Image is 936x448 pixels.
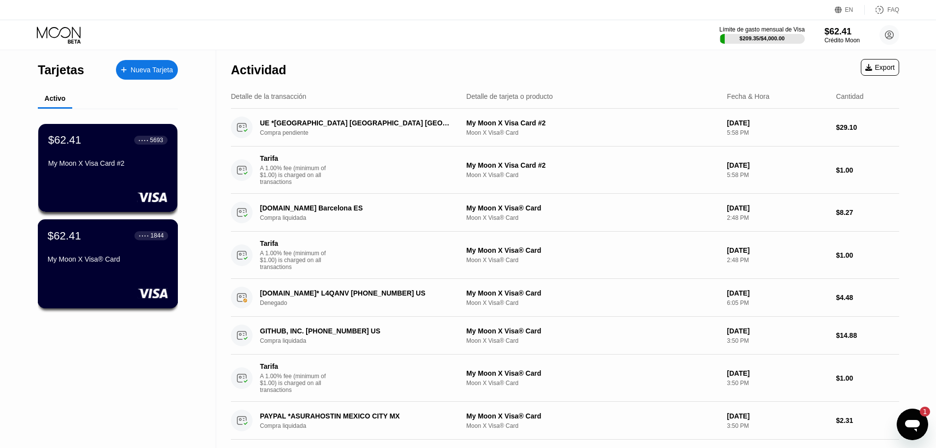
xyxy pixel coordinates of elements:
[139,234,149,237] div: ● ● ● ●
[727,380,828,387] div: 3:50 PM
[861,59,899,76] div: Export
[836,417,899,424] div: $2.31
[719,26,805,33] div: Límite de gasto mensual de Visa
[260,119,451,127] div: UE *[GEOGRAPHIC_DATA] [GEOGRAPHIC_DATA] [GEOGRAPHIC_DATA]
[727,246,828,254] div: [DATE]
[466,412,719,420] div: My Moon X Visa® Card
[727,337,828,344] div: 3:50 PM
[150,232,164,239] div: 1844
[836,209,899,216] div: $8.27
[727,299,828,306] div: 6:05 PM
[727,214,828,221] div: 2:48 PM
[466,119,719,127] div: My Moon X Visa Card #2
[727,422,828,429] div: 3:50 PM
[466,92,553,100] div: Detalle de tarjeta o producto
[260,239,329,247] div: Tarifa
[824,27,860,37] div: $62.41
[260,299,465,306] div: Denegado
[466,337,719,344] div: Moon X Visa® Card
[466,257,719,264] div: Moon X Visa® Card
[231,92,306,100] div: Detalle de la transacción
[466,369,719,377] div: My Moon X Visa® Card
[739,35,785,41] div: $209.35 / $4,000.00
[727,327,828,335] div: [DATE]
[824,37,860,44] div: Crédito Moon
[836,92,863,100] div: Cantidad
[38,124,177,212] div: $62.41● ● ● ●5693My Moon X Visa Card #2
[727,161,828,169] div: [DATE]
[466,161,719,169] div: My Moon X Visa Card #2
[150,137,163,144] div: 5693
[836,123,899,131] div: $29.10
[466,380,719,387] div: Moon X Visa® Card
[260,373,334,393] div: A 1.00% fee (minimum of $1.00) is charged on all transactions
[38,220,177,308] div: $62.41● ● ● ●1844My Moon X Visa® Card
[727,119,828,127] div: [DATE]
[260,154,329,162] div: Tarifa
[48,159,168,167] div: My Moon X Visa Card #2
[231,109,899,147] div: UE *[GEOGRAPHIC_DATA] [GEOGRAPHIC_DATA] [GEOGRAPHIC_DATA]Compra pendienteMy Moon X Visa Card #2Mo...
[835,5,865,15] div: EN
[466,289,719,297] div: My Moon X Visa® Card
[836,331,899,339] div: $14.88
[131,66,173,74] div: Nueva Tarjeta
[836,374,899,382] div: $1.00
[260,362,329,370] div: Tarifa
[897,409,928,440] iframe: Botón para iniciar la ventana de mensajería, 1 mensaje sin leer
[260,250,334,270] div: A 1.00% fee (minimum of $1.00) is charged on all transactions
[231,63,286,77] div: Actividad
[727,92,769,100] div: Fecha & Hora
[48,229,81,242] div: $62.41
[466,129,719,136] div: Moon X Visa® Card
[466,422,719,429] div: Moon X Visa® Card
[887,6,899,13] div: FAQ
[466,299,719,306] div: Moon X Visa® Card
[116,60,178,80] div: Nueva Tarjeta
[260,214,465,221] div: Compra liquidada
[836,251,899,259] div: $1.00
[231,147,899,194] div: TarifaA 1.00% fee (minimum of $1.00) is charged on all transactionsMy Moon X Visa Card #2Moon X V...
[231,279,899,317] div: [DOMAIN_NAME]* L4QANV [PHONE_NUMBER] USDenegadoMy Moon X Visa® CardMoon X Visa® Card[DATE]6:05 PM...
[260,337,465,344] div: Compra liquidada
[260,204,451,212] div: [DOMAIN_NAME] Barcelona ES
[260,129,465,136] div: Compra pendiente
[45,94,66,102] div: Activo
[727,129,828,136] div: 5:58 PM
[719,26,805,44] div: Límite de gasto mensual de Visa$209.35/$4,000.00
[466,214,719,221] div: Moon X Visa® Card
[466,172,719,179] div: Moon X Visa® Card
[139,139,148,142] div: ● ● ● ●
[260,165,334,185] div: A 1.00% fee (minimum of $1.00) is charged on all transactions
[727,412,828,420] div: [DATE]
[466,204,719,212] div: My Moon X Visa® Card
[727,257,828,264] div: 2:48 PM
[845,6,853,13] div: EN
[466,246,719,254] div: My Moon X Visa® Card
[727,204,828,212] div: [DATE]
[727,289,828,297] div: [DATE]
[48,134,81,147] div: $62.41
[727,369,828,377] div: [DATE]
[231,232,899,279] div: TarifaA 1.00% fee (minimum of $1.00) is charged on all transactionsMy Moon X Visa® CardMoon X Vis...
[910,407,930,417] iframe: Número de mensajes sin leer
[231,402,899,440] div: PAYPAL *ASURAHOSTIN MEXICO CITY MXCompra liquidadaMy Moon X Visa® CardMoon X Visa® Card[DATE]3:50...
[48,255,168,263] div: My Moon X Visa® Card
[260,289,451,297] div: [DOMAIN_NAME]* L4QANV [PHONE_NUMBER] US
[836,166,899,174] div: $1.00
[260,422,465,429] div: Compra liquidada
[466,327,719,335] div: My Moon X Visa® Card
[824,27,860,44] div: $62.41Crédito Moon
[231,194,899,232] div: [DOMAIN_NAME] Barcelona ESCompra liquidadaMy Moon X Visa® CardMoon X Visa® Card[DATE]2:48 PM$8.27
[231,317,899,355] div: GITHUB, INC. [PHONE_NUMBER] USCompra liquidadaMy Moon X Visa® CardMoon X Visa® Card[DATE]3:50 PM$...
[727,172,828,179] div: 5:58 PM
[865,5,899,15] div: FAQ
[865,63,895,71] div: Export
[231,355,899,402] div: TarifaA 1.00% fee (minimum of $1.00) is charged on all transactionsMy Moon X Visa® CardMoon X Vis...
[260,327,451,335] div: GITHUB, INC. [PHONE_NUMBER] US
[38,63,84,77] div: Tarjetas
[836,294,899,301] div: $4.48
[260,412,451,420] div: PAYPAL *ASURAHOSTIN MEXICO CITY MX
